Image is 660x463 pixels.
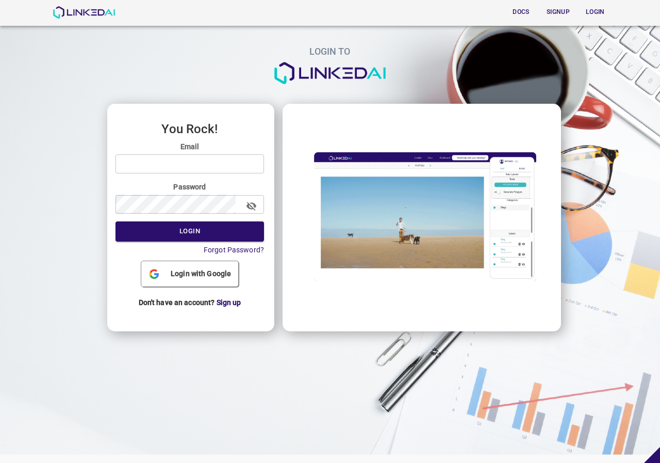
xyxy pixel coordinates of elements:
span: Login with Google [167,268,235,279]
button: Signup [541,4,574,21]
button: Login [579,4,612,21]
label: Email [115,141,264,152]
a: Signup [539,2,576,23]
button: Docs [504,4,537,21]
a: Sign up [217,298,241,307]
img: login_image.gif [291,143,551,290]
label: Password [115,182,264,192]
a: Login [576,2,614,23]
img: logo.png [273,62,387,85]
img: LinkedAI [53,6,115,19]
a: Forgot Password? [204,246,264,254]
button: Login [115,221,264,242]
a: Docs [502,2,539,23]
h3: You Rock! [115,122,264,136]
p: Don't have an account? [115,290,264,316]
